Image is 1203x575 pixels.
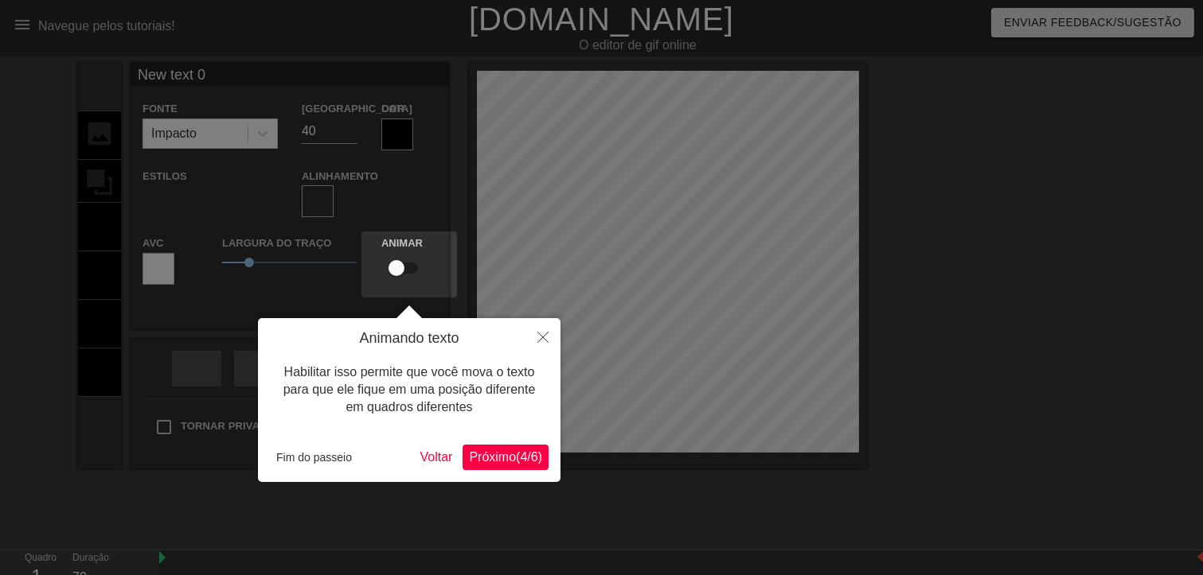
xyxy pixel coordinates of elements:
font: ) [538,450,542,464]
font: Habilitar isso permite que você mova o texto para que ele fique em uma posição diferente em quadr... [283,365,536,414]
font: 6 [531,450,538,464]
font: Animando texto [359,330,459,346]
button: Fechar [525,318,560,355]
font: Fim do passeio [276,451,352,464]
font: Voltar [420,450,452,464]
font: ( [516,450,520,464]
button: Voltar [413,445,459,470]
font: Próximo [469,450,516,464]
button: Fim do passeio [270,445,358,469]
font: 4 [520,450,527,464]
h4: Animando texto [270,330,549,348]
button: Próximo [463,445,549,470]
font: / [527,450,530,464]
